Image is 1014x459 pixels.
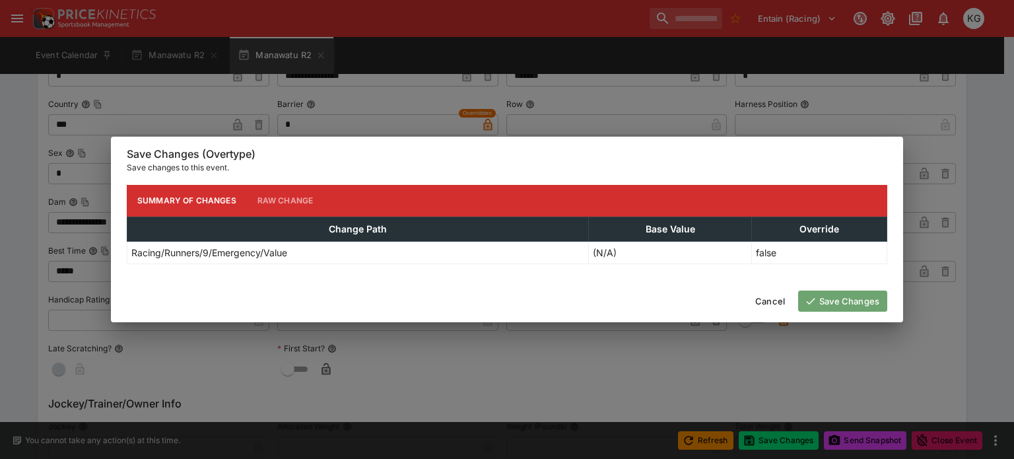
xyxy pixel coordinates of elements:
button: Save Changes [798,291,887,312]
th: Change Path [127,217,589,241]
button: Summary of Changes [127,185,247,217]
p: Racing/Runners/9/Emergency/Value [131,246,287,260]
button: Raw Change [247,185,324,217]
button: Cancel [747,291,793,312]
h6: Save Changes (Overtype) [127,147,887,161]
p: Save changes to this event. [127,161,887,174]
th: Override [752,217,887,241]
th: Base Value [589,217,752,241]
td: false [752,241,887,264]
td: (N/A) [589,241,752,264]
